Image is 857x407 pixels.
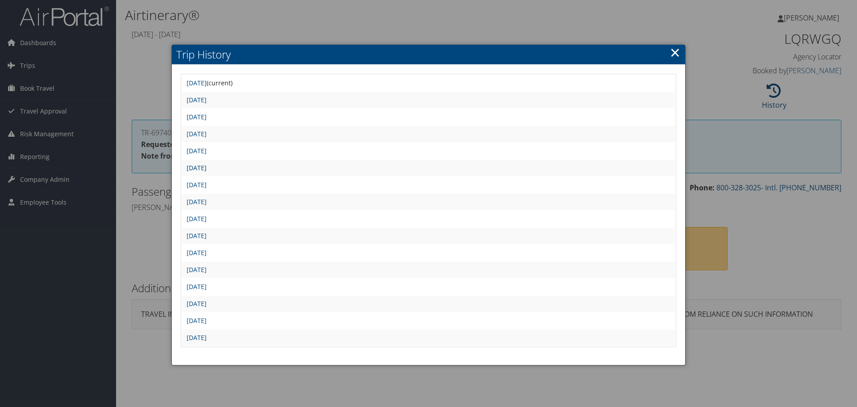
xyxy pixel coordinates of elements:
[187,282,207,291] a: [DATE]
[187,299,207,308] a: [DATE]
[187,333,207,342] a: [DATE]
[187,180,207,189] a: [DATE]
[187,197,207,206] a: [DATE]
[187,79,207,87] a: [DATE]
[187,113,207,121] a: [DATE]
[187,231,207,240] a: [DATE]
[187,265,207,274] a: [DATE]
[187,316,207,325] a: [DATE]
[187,147,207,155] a: [DATE]
[172,45,685,64] h2: Trip History
[187,130,207,138] a: [DATE]
[182,75,675,91] td: (current)
[670,43,680,61] a: ×
[187,96,207,104] a: [DATE]
[187,248,207,257] a: [DATE]
[187,214,207,223] a: [DATE]
[187,164,207,172] a: [DATE]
